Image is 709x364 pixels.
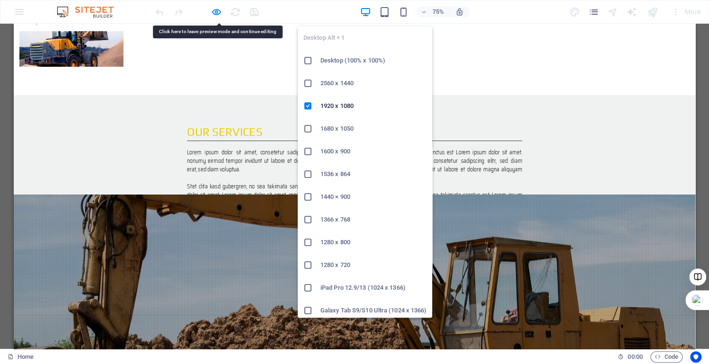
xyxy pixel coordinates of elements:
[462,222,678,257] p: Stet clita kasd gubergren, no sea takimata sanctus est Lorem ipsum dolor sit amet. Lorem ipsum do...
[320,55,426,66] h6: Desktop (100% x 100%)
[320,78,426,89] h6: 2560 x 1440
[417,6,450,18] button: 75%
[231,166,678,268] p: Stet clita kasd gubergren, no sea takimata sanctus est Lorem ipsum dolor sit amet. Lorem ipsum do...
[320,282,426,293] h6: iPad Pro 12.9/13 (1024 x 1366)
[320,259,426,271] h6: 1280 x 720
[634,353,636,360] span: :
[320,191,426,203] h6: 1440 × 900
[320,169,426,180] h6: 1536 x 864
[320,305,426,316] h6: Galaxy Tab S9/S10 Ultra (1024 x 1366)
[628,351,642,363] span: 00 00
[320,123,426,134] h6: 1680 x 1050
[320,100,426,112] h6: 1920 x 1080
[320,146,426,157] h6: 1600 x 900
[618,351,643,363] h6: Session time
[655,351,678,363] span: Code
[455,8,464,16] i: On resize automatically adjust zoom level to fit chosen device.
[588,6,599,18] button: pages
[8,351,34,363] a: Click to cancel selection. Double-click to open Pages
[650,351,682,363] button: Code
[231,133,678,156] h2: Our Services
[690,351,701,363] button: Usercentrics
[320,237,426,248] h6: 1280 x 800
[54,6,125,18] img: Editor Logo
[231,166,447,200] p: Lorem ipsum dolor sit amet, consetetur sadipscing elitr, sed diam nonumy eirmod tempor invidunt u...
[320,214,426,225] h6: 1366 x 768
[588,7,599,18] i: Pages (Ctrl+Alt+S)
[431,6,446,18] h6: 75%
